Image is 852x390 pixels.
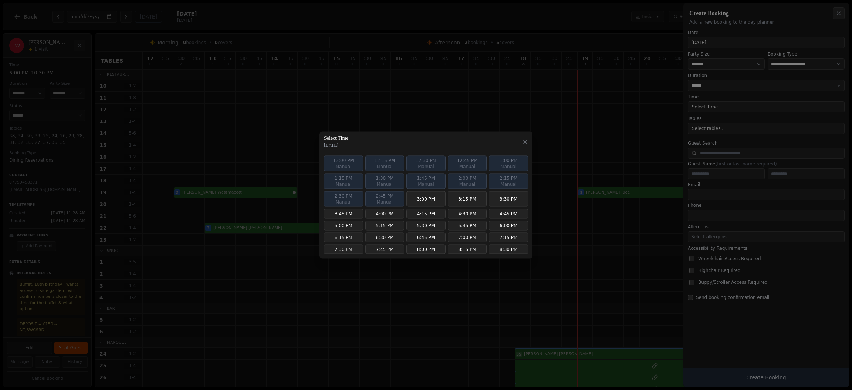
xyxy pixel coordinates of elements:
button: 5:30 PM [406,221,446,231]
button: 8:15 PM [448,245,487,254]
span: Manual [410,164,442,169]
p: [DATE] [324,142,349,148]
h3: Select Time [324,135,349,142]
button: 2:30 PMManual [324,191,363,207]
button: 4:45 PM [489,209,528,219]
button: 12:30 PMManual [406,156,446,171]
button: 6:15 PM [324,233,363,242]
span: Manual [369,164,400,169]
button: 8:30 PM [489,245,528,254]
span: Manual [369,199,400,205]
button: 6:45 PM [406,233,446,242]
span: Manual [493,164,524,169]
button: 4:00 PM [365,209,405,219]
button: 2:15 PMManual [489,174,528,189]
button: 2:45 PMManual [365,191,405,207]
button: 2:00 PMManual [448,174,487,189]
span: Manual [328,199,359,205]
button: 4:15 PM [406,209,446,219]
button: 1:00 PMManual [489,156,528,171]
button: 1:45 PMManual [406,174,446,189]
button: 12:15 PMManual [365,156,405,171]
button: 5:00 PM [324,221,363,231]
button: 6:30 PM [365,233,405,242]
button: 8:00 PM [406,245,446,254]
button: 7:00 PM [448,233,487,242]
button: 12:45 PMManual [448,156,487,171]
button: 1:30 PMManual [365,174,405,189]
button: 3:15 PM [448,191,487,207]
button: 12:00 PMManual [324,156,363,171]
button: 3:45 PM [324,209,363,219]
button: 7:45 PM [365,245,405,254]
button: 3:00 PM [406,191,446,207]
button: 1:15 PMManual [324,174,363,189]
button: 5:15 PM [365,221,405,231]
button: 4:30 PM [448,209,487,219]
span: Manual [493,181,524,187]
span: Manual [328,164,359,169]
span: Manual [410,181,442,187]
button: 3:30 PM [489,191,528,207]
span: Manual [452,181,483,187]
span: Manual [452,164,483,169]
span: Manual [369,181,400,187]
button: 7:30 PM [324,245,363,254]
button: 5:45 PM [448,221,487,231]
button: 6:00 PM [489,221,528,231]
button: 7:15 PM [489,233,528,242]
span: Manual [328,181,359,187]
